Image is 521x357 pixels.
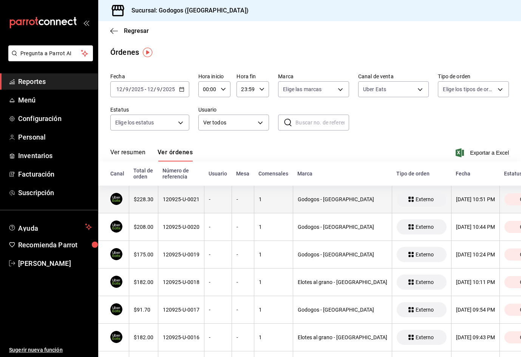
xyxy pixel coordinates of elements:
[259,251,288,258] div: 1
[162,86,175,92] input: ----
[203,119,255,127] span: Ver todos
[297,171,387,177] div: Marca
[110,74,189,79] label: Fecha
[83,20,89,26] button: open_drawer_menu
[237,307,249,313] div: -
[413,279,437,285] span: Externo
[110,149,193,161] div: navigation tabs
[259,196,288,202] div: 1
[198,74,231,79] label: Hora inicio
[5,55,93,63] a: Pregunta a Parrot AI
[198,107,269,112] label: Usuario
[237,334,249,340] div: -
[396,171,447,177] div: Tipo de orden
[18,76,92,87] span: Reportes
[163,224,199,230] div: 120925-U-0020
[18,169,92,179] span: Facturación
[125,6,249,15] h3: Sucursal: Godogos ([GEOGRAPHIC_DATA])
[133,168,153,180] div: Total de orden
[209,307,227,313] div: -
[413,307,437,313] span: Externo
[134,224,153,230] div: $208.00
[237,251,249,258] div: -
[283,85,322,93] span: Elige las marcas
[18,132,92,142] span: Personal
[18,151,92,161] span: Inventarios
[134,307,153,313] div: $91.70
[456,307,495,313] div: [DATE] 09:54 PM
[18,240,92,250] span: Recomienda Parrot
[457,148,509,157] button: Exportar a Excel
[237,74,269,79] label: Hora fin
[209,251,227,258] div: -
[209,171,227,177] div: Usuario
[163,279,199,285] div: 120925-U-0018
[209,196,227,202] div: -
[110,149,145,161] button: Ver resumen
[456,251,495,258] div: [DATE] 10:24 PM
[456,196,495,202] div: [DATE] 10:51 PM
[116,86,123,92] input: --
[110,47,139,58] div: Órdenes
[237,224,249,230] div: -
[123,86,125,92] span: /
[134,279,153,285] div: $182.00
[115,119,154,126] span: Elige los estatus
[209,334,227,340] div: -
[158,149,193,161] button: Ver órdenes
[413,251,437,258] span: Externo
[160,86,162,92] span: /
[134,196,153,202] div: $228.30
[237,279,249,285] div: -
[298,334,387,340] div: Elotes al grano - [GEOGRAPHIC_DATA]
[363,85,386,93] span: Uber Eats
[145,86,146,92] span: -
[134,334,153,340] div: $182.00
[131,86,144,92] input: ----
[443,85,495,93] span: Elige los tipos de orden
[18,188,92,198] span: Suscripción
[295,115,349,130] input: Buscar no. de referencia
[278,74,349,79] label: Marca
[9,346,92,354] span: Sugerir nueva función
[456,171,495,177] div: Fecha
[259,279,288,285] div: 1
[413,224,437,230] span: Externo
[438,74,509,79] label: Tipo de orden
[110,27,149,34] button: Regresar
[298,251,387,258] div: Godogos - [GEOGRAPHIC_DATA]
[163,196,199,202] div: 120925-U-0021
[125,86,129,92] input: --
[18,222,82,231] span: Ayuda
[163,334,199,340] div: 120925-U-0016
[156,86,160,92] input: --
[413,334,437,340] span: Externo
[258,171,288,177] div: Comensales
[358,74,429,79] label: Canal de venta
[413,196,437,202] span: Externo
[259,334,288,340] div: 1
[456,279,495,285] div: [DATE] 10:11 PM
[298,307,387,313] div: Godogos - [GEOGRAPHIC_DATA]
[163,251,199,258] div: 120925-U-0019
[259,224,288,230] div: 1
[298,279,387,285] div: Elotes al grano - [GEOGRAPHIC_DATA]
[147,86,154,92] input: --
[129,86,131,92] span: /
[209,224,227,230] div: -
[154,86,156,92] span: /
[18,258,92,269] span: [PERSON_NAME]
[162,168,199,180] div: Número de referencia
[298,224,387,230] div: Godogos - [GEOGRAPHIC_DATA]
[143,48,152,57] img: Tooltip marker
[456,224,495,230] div: [DATE] 10:44 PM
[18,113,92,124] span: Configuración
[236,171,249,177] div: Mesa
[124,27,149,34] span: Regresar
[134,251,153,258] div: $175.00
[237,196,249,202] div: -
[209,279,227,285] div: -
[456,334,495,340] div: [DATE] 09:43 PM
[259,307,288,313] div: 1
